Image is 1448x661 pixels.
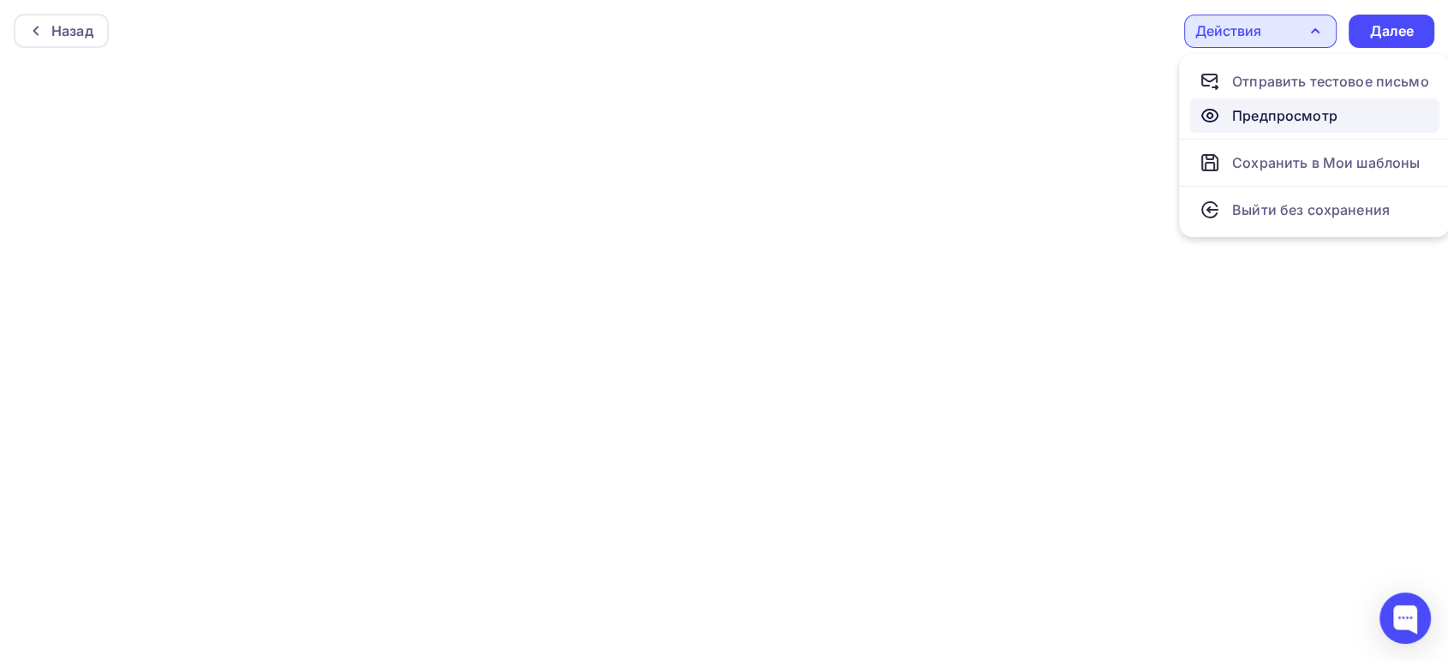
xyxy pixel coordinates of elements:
[1195,21,1261,41] div: Действия
[1232,152,1420,173] div: Сохранить в Мои шаблоны
[1232,199,1390,220] div: Выйти без сохранения
[1232,71,1429,92] div: Отправить тестовое письмо
[1184,15,1337,48] button: Действия
[51,21,93,41] div: Назад
[1232,105,1337,126] div: Предпросмотр
[1369,21,1414,41] div: Далее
